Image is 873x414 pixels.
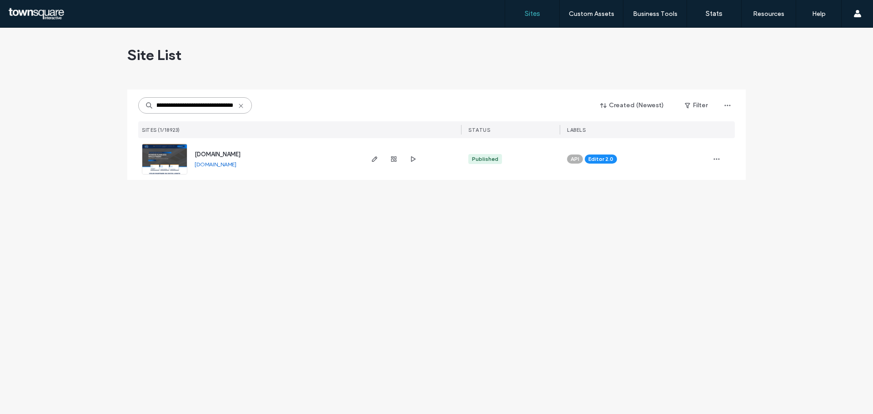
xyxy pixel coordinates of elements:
span: STATUS [468,127,490,133]
label: Sites [525,10,540,18]
span: Site List [127,46,181,64]
span: SITES (1/18923) [142,127,180,133]
button: Filter [676,98,717,113]
span: Help [20,6,39,15]
label: Help [812,10,826,18]
label: Business Tools [633,10,677,18]
span: LABELS [567,127,586,133]
div: Published [472,155,498,163]
span: API [571,155,579,163]
label: Custom Assets [569,10,614,18]
a: [DOMAIN_NAME] [195,161,236,168]
label: Stats [706,10,722,18]
button: Created (Newest) [592,98,672,113]
span: Editor 2.0 [588,155,613,163]
a: [DOMAIN_NAME] [195,151,241,158]
label: Resources [753,10,784,18]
